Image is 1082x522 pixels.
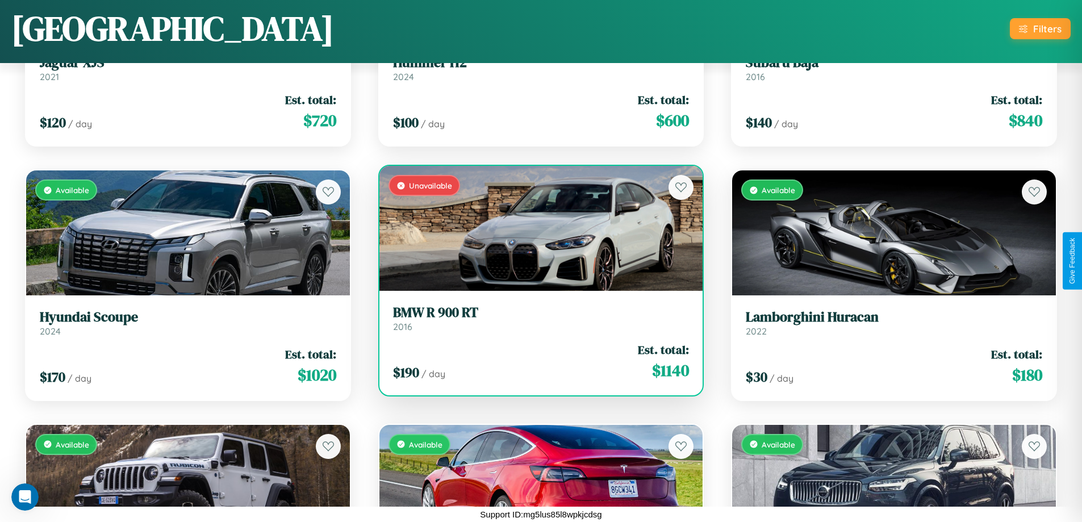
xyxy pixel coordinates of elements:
[68,373,91,384] span: / day
[393,304,690,321] h3: BMW R 900 RT
[11,483,39,511] iframe: Intercom live chat
[762,440,795,449] span: Available
[40,55,336,82] a: Jaguar XJS2021
[40,309,336,325] h3: Hyundai Scoupe
[409,181,452,190] span: Unavailable
[652,359,689,382] span: $ 1140
[40,55,336,71] h3: Jaguar XJS
[393,71,414,82] span: 2024
[746,309,1042,337] a: Lamborghini Huracan2022
[746,309,1042,325] h3: Lamborghini Huracan
[1068,238,1076,284] div: Give Feedback
[656,109,689,132] span: $ 600
[393,321,412,332] span: 2016
[746,368,767,386] span: $ 30
[11,5,334,52] h1: [GEOGRAPHIC_DATA]
[40,71,59,82] span: 2021
[746,71,765,82] span: 2016
[40,368,65,386] span: $ 170
[40,309,336,337] a: Hyundai Scoupe2024
[285,346,336,362] span: Est. total:
[1033,23,1062,35] div: Filters
[746,325,767,337] span: 2022
[393,113,419,132] span: $ 100
[991,346,1042,362] span: Est. total:
[480,507,601,522] p: Support ID: mg5lus85l8wpkjcdsg
[421,118,445,130] span: / day
[638,341,689,358] span: Est. total:
[746,55,1042,71] h3: Subaru Baja
[393,363,419,382] span: $ 190
[774,118,798,130] span: / day
[56,440,89,449] span: Available
[303,109,336,132] span: $ 720
[56,185,89,195] span: Available
[393,55,690,82] a: Hummer H22024
[285,91,336,108] span: Est. total:
[1010,18,1071,39] button: Filters
[393,55,690,71] h3: Hummer H2
[409,440,442,449] span: Available
[298,364,336,386] span: $ 1020
[1009,109,1042,132] span: $ 840
[991,91,1042,108] span: Est. total:
[638,91,689,108] span: Est. total:
[40,113,66,132] span: $ 120
[762,185,795,195] span: Available
[421,368,445,379] span: / day
[68,118,92,130] span: / day
[770,373,793,384] span: / day
[40,325,61,337] span: 2024
[746,113,772,132] span: $ 140
[746,55,1042,82] a: Subaru Baja2016
[1012,364,1042,386] span: $ 180
[393,304,690,332] a: BMW R 900 RT2016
